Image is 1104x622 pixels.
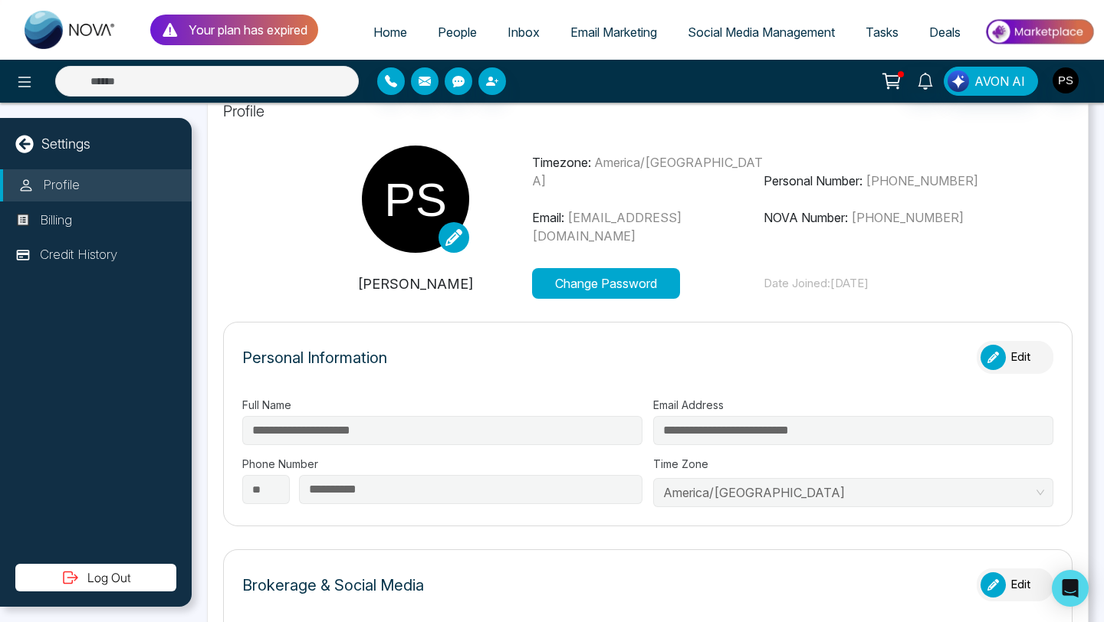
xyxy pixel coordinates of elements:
p: Email: [532,208,764,245]
a: Tasks [850,18,914,47]
p: Date Joined: [DATE] [764,275,996,293]
img: Lead Flow [948,70,969,92]
span: America/[GEOGRAPHIC_DATA] [532,155,763,188]
a: People [422,18,492,47]
p: Credit History [40,245,117,265]
label: Time Zone [653,456,1053,472]
div: Open Intercom Messenger [1052,570,1089,607]
span: People [438,25,477,40]
button: Change Password [532,268,680,299]
p: Settings [41,133,90,154]
img: User Avatar [1053,67,1079,93]
a: Email Marketing [555,18,672,47]
span: Social Media Management [688,25,835,40]
p: Your plan has expired [189,21,307,39]
p: [PERSON_NAME] [300,273,532,294]
img: Market-place.gif [984,15,1095,49]
button: Log Out [15,564,176,591]
span: America/Toronto [663,481,1043,504]
span: Deals [929,25,961,40]
a: Social Media Management [672,18,850,47]
button: Edit [977,341,1053,374]
button: Edit [977,568,1053,601]
button: AVON AI [944,67,1038,96]
a: Home [358,18,422,47]
p: Personal Number: [764,172,996,190]
span: Email Marketing [570,25,657,40]
p: Profile [223,100,1073,123]
p: Brokerage & Social Media [242,574,424,597]
p: Profile [43,175,80,195]
label: Phone Number [242,456,642,472]
p: Timezone: [532,153,764,190]
p: Personal Information [242,346,387,369]
span: [PHONE_NUMBER] [866,173,978,188]
p: NOVA Number: [764,208,996,227]
span: AVON AI [974,72,1025,90]
p: Billing [40,211,72,231]
span: [PHONE_NUMBER] [851,210,964,225]
span: Tasks [866,25,899,40]
a: Inbox [492,18,555,47]
label: Email Address [653,397,1053,413]
label: Full Name [242,397,642,413]
span: [EMAIL_ADDRESS][DOMAIN_NAME] [532,210,682,244]
img: Nova CRM Logo [25,11,117,49]
span: Inbox [508,25,540,40]
a: Deals [914,18,976,47]
span: Home [373,25,407,40]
